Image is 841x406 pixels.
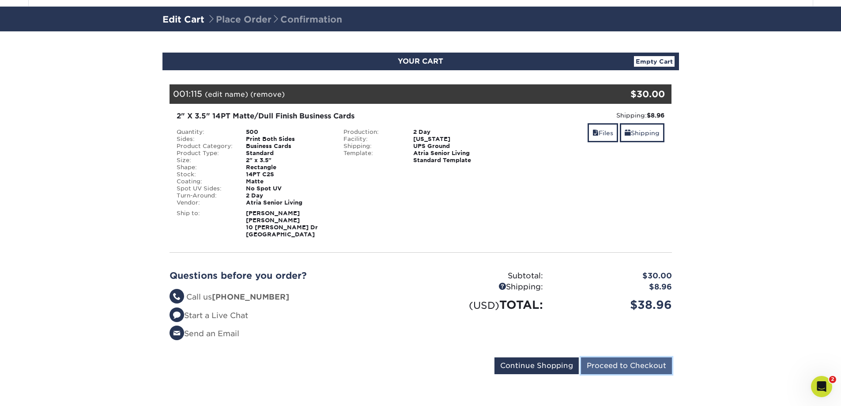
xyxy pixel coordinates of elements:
div: $8.96 [550,281,679,293]
div: Product Category: [170,143,240,150]
h2: Questions before you order? [170,270,414,281]
div: Facility: [337,136,407,143]
a: Start a Live Chat [170,311,248,320]
div: Shipping: [511,111,665,120]
div: Shape: [170,164,240,171]
a: Shipping [620,123,664,142]
div: 2 Day [239,192,337,199]
div: No Spot UV [239,185,337,192]
div: Print Both Sides [239,136,337,143]
div: $30.00 [588,87,665,101]
div: Shipping: [421,281,550,293]
div: Atria Senior Living [239,199,337,206]
div: Sides: [170,136,240,143]
span: files [592,129,599,137]
div: 500 [239,129,337,136]
div: Ship to: [170,210,240,238]
div: Vendor: [170,199,240,206]
div: TOTAL: [421,296,550,313]
iframe: Intercom live chat [811,376,832,397]
div: UPS Ground [407,143,504,150]
li: Call us [170,292,414,303]
div: $30.00 [550,270,679,282]
span: 2 [829,376,836,383]
div: 2" X 3.5" 14PT Matte/Dull Finish Business Cards [177,111,498,121]
div: Business Cards [239,143,337,150]
a: (edit name) [205,90,248,99]
div: 2 Day [407,129,504,136]
a: Edit Cart [162,14,204,25]
a: Send an Email [170,329,239,338]
div: 2" x 3.5" [239,157,337,164]
strong: [PERSON_NAME] [PERSON_NAME] 10 [PERSON_NAME] Dr [GEOGRAPHIC_DATA] [246,210,318,238]
a: Files [588,123,618,142]
span: shipping [625,129,631,137]
div: Turn-Around: [170,192,240,199]
a: (remove) [250,90,285,99]
a: Empty Cart [634,56,675,67]
small: (USD) [469,300,499,311]
div: Rectangle [239,164,337,171]
span: Place Order Confirmation [207,14,342,25]
strong: [PHONE_NUMBER] [212,292,289,301]
div: Product Type: [170,150,240,157]
div: Template: [337,150,407,164]
div: Standard [239,150,337,157]
div: Coating: [170,178,240,185]
div: Stock: [170,171,240,178]
div: Subtotal: [421,270,550,282]
div: Production: [337,129,407,136]
div: $38.96 [550,296,679,313]
div: Atria Senior Living Standard Template [407,150,504,164]
div: Shipping: [337,143,407,150]
div: 001: [170,84,588,104]
div: 14PT C2S [239,171,337,178]
div: [US_STATE] [407,136,504,143]
div: Spot UV Sides: [170,185,240,192]
input: Proceed to Checkout [581,357,672,374]
div: Size: [170,157,240,164]
input: Continue Shopping [494,357,579,374]
div: Matte [239,178,337,185]
div: Quantity: [170,129,240,136]
strong: $8.96 [647,112,664,119]
span: 115 [191,89,202,99]
span: YOUR CART [398,57,443,65]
